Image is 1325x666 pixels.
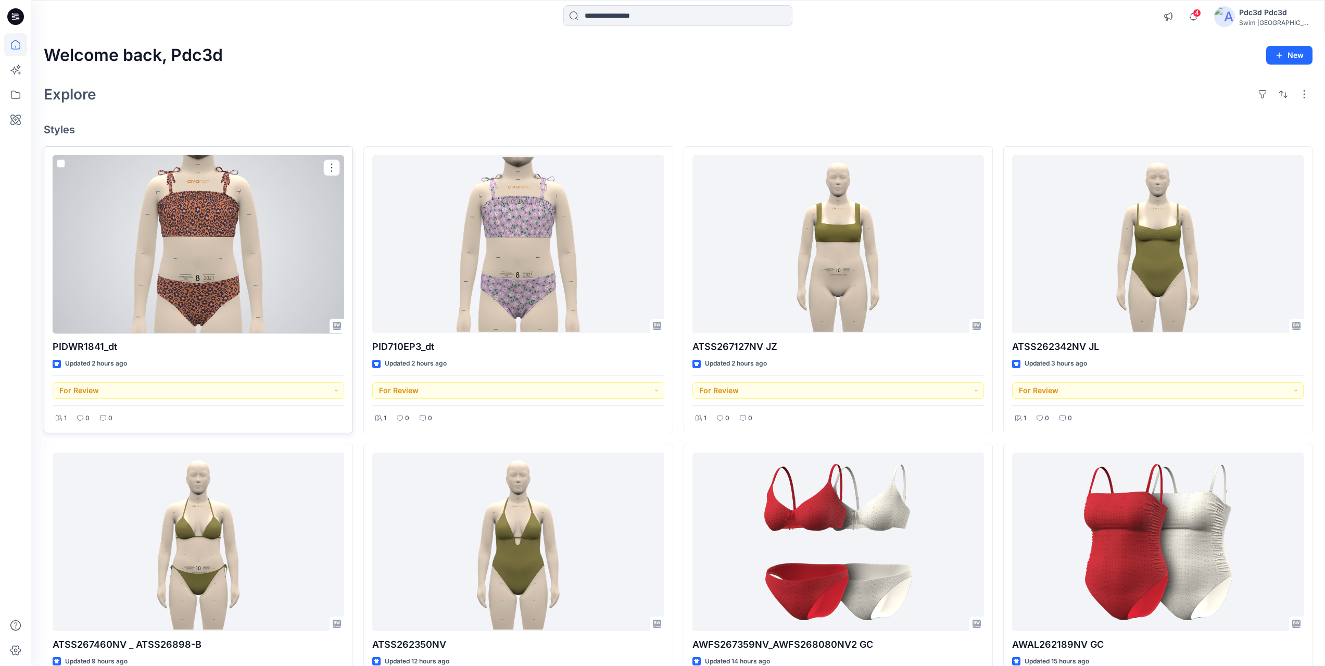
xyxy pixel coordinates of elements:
p: ATSS267460NV _ ATSS26898-B [53,637,344,652]
h2: Explore [44,86,96,103]
a: AWFS267359NV_AWFS268080NV2 GC [692,453,984,631]
p: 1 [64,413,67,424]
p: Updated 2 hours ago [705,358,767,369]
p: Updated 3 hours ago [1025,358,1087,369]
p: 0 [1068,413,1072,424]
p: Updated 2 hours ago [65,358,127,369]
p: 1 [384,413,386,424]
button: New [1266,46,1313,65]
a: ATSS267460NV _ ATSS26898-B [53,453,344,631]
p: 1 [1024,413,1026,424]
p: AWFS267359NV_AWFS268080NV2 GC [692,637,984,652]
p: 0 [748,413,752,424]
p: ATSS262342NV JL [1012,340,1304,354]
p: AWAL262189NV GC [1012,637,1304,652]
a: ATSS262342NV JL [1012,155,1304,334]
p: 0 [108,413,112,424]
a: ATSS267127NV JZ [692,155,984,334]
div: Swim [GEOGRAPHIC_DATA] [1239,19,1312,27]
h4: Styles [44,123,1313,136]
p: ATSS262350NV [372,637,664,652]
p: PID710EP3_dt [372,340,664,354]
p: 0 [725,413,729,424]
p: 0 [428,413,432,424]
a: PIDWR1841_dt [53,155,344,334]
p: 0 [1045,413,1049,424]
span: 4 [1193,9,1201,17]
a: AWAL262189NV GC [1012,453,1304,631]
p: 0 [85,413,90,424]
p: 1 [704,413,706,424]
a: ATSS262350NV [372,453,664,631]
a: PID710EP3_dt [372,155,664,334]
p: Updated 2 hours ago [385,358,447,369]
div: Pdc3d Pdc3d [1239,6,1312,19]
p: 0 [405,413,409,424]
img: avatar [1214,6,1235,27]
h2: Welcome back, Pdc3d [44,46,223,65]
p: PIDWR1841_dt [53,340,344,354]
p: ATSS267127NV JZ [692,340,984,354]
